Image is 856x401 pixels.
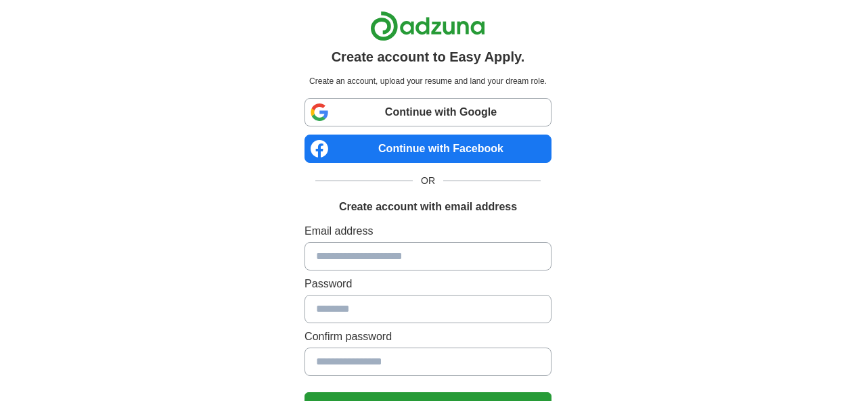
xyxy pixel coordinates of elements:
a: Continue with Facebook [305,135,551,163]
p: Create an account, upload your resume and land your dream role. [307,75,549,87]
span: OR [413,174,443,188]
label: Email address [305,223,551,239]
h1: Create account to Easy Apply. [332,47,525,67]
h1: Create account with email address [339,199,517,215]
a: Continue with Google [305,98,551,126]
img: Adzuna logo [370,11,485,41]
label: Password [305,276,551,292]
label: Confirm password [305,329,551,345]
